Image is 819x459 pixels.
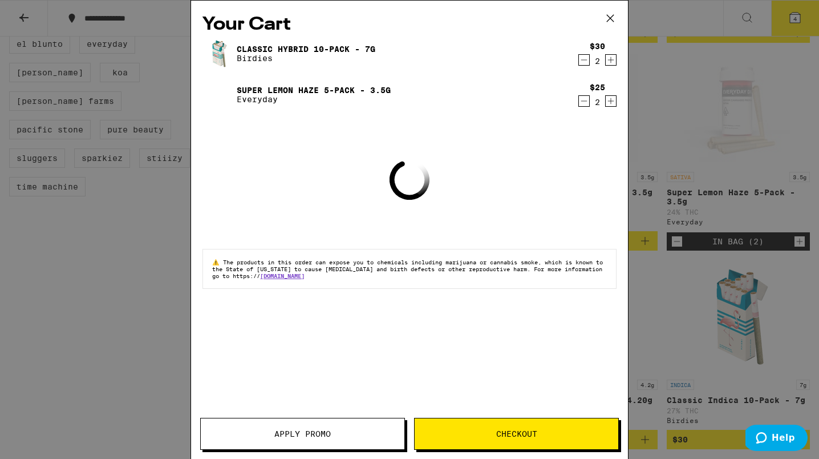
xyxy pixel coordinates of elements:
[200,418,405,450] button: Apply Promo
[605,54,617,66] button: Increment
[605,95,617,107] button: Increment
[202,12,617,38] h2: Your Cart
[590,42,605,51] div: $30
[212,259,223,265] span: ⚠️
[414,418,619,450] button: Checkout
[212,259,603,279] span: The products in this order can expose you to chemicals including marijuana or cannabis smoke, whi...
[237,45,375,54] a: Classic Hybrid 10-Pack - 7g
[237,95,391,104] p: Everyday
[237,54,375,63] p: Birdies
[578,54,590,66] button: Decrement
[274,430,331,438] span: Apply Promo
[260,272,305,279] a: [DOMAIN_NAME]
[202,38,234,70] img: Classic Hybrid 10-Pack - 7g
[590,83,605,92] div: $25
[745,425,808,453] iframe: Opens a widget where you can find more information
[590,98,605,107] div: 2
[590,57,605,66] div: 2
[202,79,234,111] img: Super Lemon Haze 5-Pack - 3.5g
[237,86,391,95] a: Super Lemon Haze 5-Pack - 3.5g
[496,430,537,438] span: Checkout
[578,95,590,107] button: Decrement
